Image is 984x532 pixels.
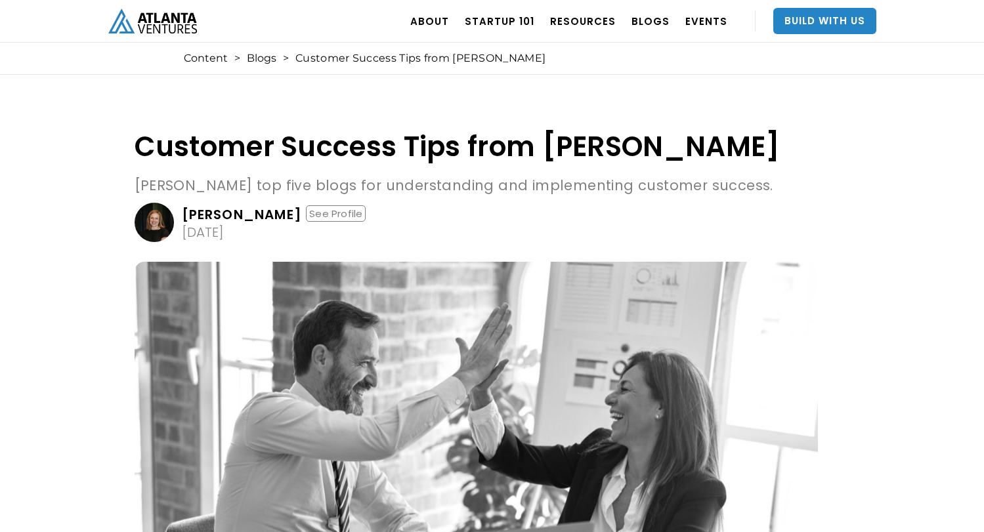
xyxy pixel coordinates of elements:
[685,3,727,39] a: EVENTS
[135,203,818,242] a: [PERSON_NAME]See Profile[DATE]
[550,3,616,39] a: RESOURCES
[135,131,818,162] h1: Customer Success Tips from [PERSON_NAME]
[773,8,876,34] a: Build With Us
[182,208,303,221] div: [PERSON_NAME]
[295,52,545,65] div: Customer Success Tips from [PERSON_NAME]
[306,205,366,222] div: See Profile
[182,226,224,239] div: [DATE]
[631,3,670,39] a: BLOGS
[465,3,534,39] a: Startup 101
[283,52,289,65] div: >
[234,52,240,65] div: >
[410,3,449,39] a: ABOUT
[135,175,818,196] p: [PERSON_NAME] top five blogs for understanding and implementing customer success.
[247,52,276,65] a: Blogs
[184,52,228,65] a: Content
